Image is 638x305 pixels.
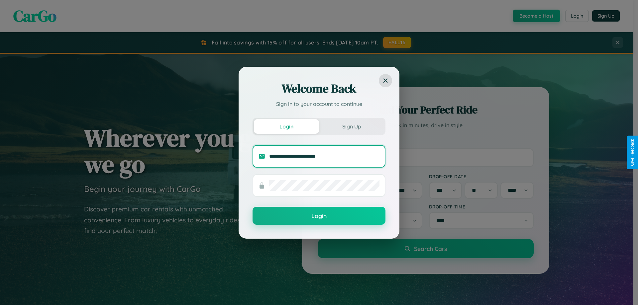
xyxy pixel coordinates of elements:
[630,139,635,166] div: Give Feedback
[254,119,319,134] button: Login
[319,119,384,134] button: Sign Up
[253,81,385,97] h2: Welcome Back
[253,207,385,225] button: Login
[253,100,385,108] p: Sign in to your account to continue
